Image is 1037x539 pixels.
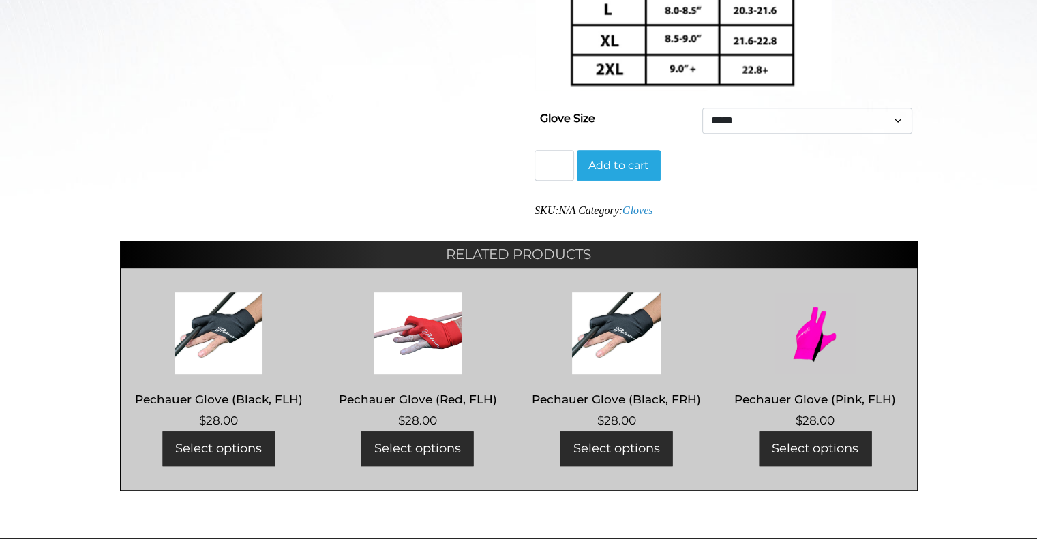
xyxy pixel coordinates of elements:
span: $ [796,414,802,427]
a: Pechauer Glove (Black, FRH) $28.00 [532,292,702,429]
h2: Pechauer Glove (Pink, FLH) [730,386,900,412]
h2: Related products [120,241,918,268]
span: $ [199,414,206,427]
img: Pechauer Glove (Pink, FLH) [730,292,900,374]
a: Pechauer Glove (Black, FLH) $28.00 [134,292,304,429]
bdi: 28.00 [597,414,636,427]
span: SKU: [535,204,575,216]
a: Gloves [622,204,652,216]
bdi: 28.00 [398,414,437,427]
a: Select options for “Pechauer Glove (Black, FLH)” [162,431,275,466]
h2: Pechauer Glove (Black, FLH) [134,386,304,412]
span: $ [398,414,405,427]
h2: Pechauer Glove (Red, FLH) [333,386,502,412]
label: Glove Size [540,108,595,129]
span: $ [597,414,604,427]
span: Category: [578,204,652,216]
a: Select options for “Pechauer Glove (Pink, FLH)” [759,431,871,466]
a: Select options for “Pechauer Glove (Red, FLH)” [361,431,474,466]
img: Pechauer Glove (Black, FRH) [532,292,702,374]
button: Add to cart [577,150,661,181]
span: N/A [558,204,575,216]
a: Pechauer Glove (Red, FLH) $28.00 [333,292,502,429]
img: Pechauer Glove (Black, FLH) [134,292,304,374]
bdi: 28.00 [199,414,238,427]
a: Select options for “Pechauer Glove (Black, FRH)” [560,431,673,466]
img: Pechauer Glove (Red, FLH) [333,292,502,374]
h2: Pechauer Glove (Black, FRH) [532,386,702,412]
a: Pechauer Glove (Pink, FLH) $28.00 [730,292,900,429]
bdi: 28.00 [796,414,835,427]
input: Product quantity [535,150,574,181]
